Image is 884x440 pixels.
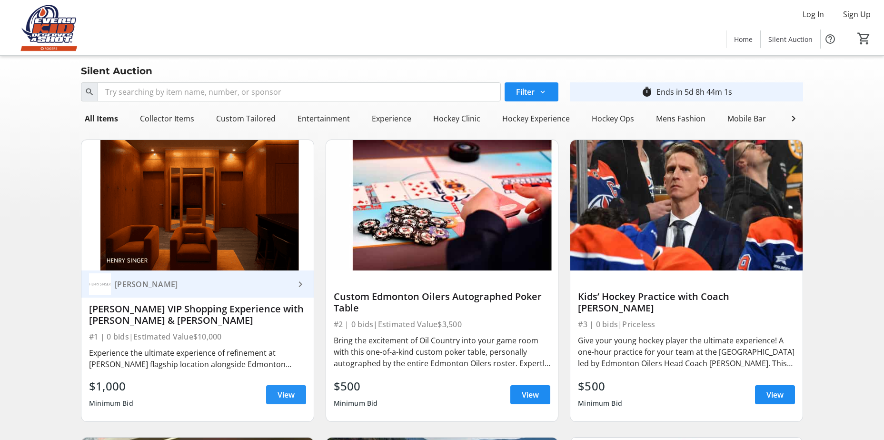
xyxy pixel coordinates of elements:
[578,395,622,412] div: Minimum Bid
[326,140,558,270] img: Custom Edmonton Oilers Autographed Poker Table
[734,34,753,44] span: Home
[510,385,550,404] a: View
[429,109,484,128] div: Hockey Clinic
[835,7,878,22] button: Sign Up
[578,335,795,369] div: Give your young hockey player the ultimate experience! A one-hour practice for your team at the [...
[755,385,795,404] a: View
[766,389,784,400] span: View
[578,378,622,395] div: $500
[505,82,558,101] button: Filter
[855,30,873,47] button: Cart
[588,109,638,128] div: Hockey Ops
[724,109,770,128] div: Mobile Bar
[75,63,158,79] div: Silent Auction
[522,389,539,400] span: View
[98,82,501,101] input: Try searching by item name, number, or sponsor
[295,279,306,290] mat-icon: keyboard_arrow_right
[795,7,832,22] button: Log In
[761,30,820,48] a: Silent Auction
[334,318,551,331] div: #2 | 0 bids | Estimated Value $3,500
[570,140,803,270] img: Kids’ Hockey Practice with Coach Knoblauch
[498,109,574,128] div: Hockey Experience
[652,109,709,128] div: Mens Fashion
[6,4,90,51] img: Edmonton Oilers Community Foundation's Logo
[803,9,824,20] span: Log In
[266,385,306,404] a: View
[89,395,133,412] div: Minimum Bid
[726,30,760,48] a: Home
[334,291,551,314] div: Custom Edmonton Oilers Autographed Poker Table
[516,86,535,98] span: Filter
[81,140,314,270] img: Henry Singer VIP Shopping Experience with Evan Bouchard & Ryan Nugent-Hopkins
[578,291,795,314] div: Kids’ Hockey Practice with Coach [PERSON_NAME]
[81,109,122,128] div: All Items
[89,273,111,295] img: Henry Singer
[294,109,354,128] div: Entertainment
[843,9,871,20] span: Sign Up
[89,347,306,370] div: Experience the ultimate experience of refinement at [PERSON_NAME] flagship location alongside Edm...
[334,395,378,412] div: Minimum Bid
[821,30,840,49] button: Help
[768,34,813,44] span: Silent Auction
[656,86,732,98] div: Ends in 5d 8h 44m 1s
[89,303,306,326] div: [PERSON_NAME] VIP Shopping Experience with [PERSON_NAME] & [PERSON_NAME]
[89,378,133,395] div: $1,000
[212,109,279,128] div: Custom Tailored
[81,270,314,298] a: Henry Singer[PERSON_NAME]
[334,378,378,395] div: $500
[111,280,295,289] div: [PERSON_NAME]
[368,109,415,128] div: Experience
[136,109,198,128] div: Collector Items
[641,86,653,98] mat-icon: timer_outline
[334,335,551,369] div: Bring the excitement of Oil Country into your game room with this one-of-a-kind custom poker tabl...
[278,389,295,400] span: View
[578,318,795,331] div: #3 | 0 bids | Priceless
[89,330,306,343] div: #1 | 0 bids | Estimated Value $10,000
